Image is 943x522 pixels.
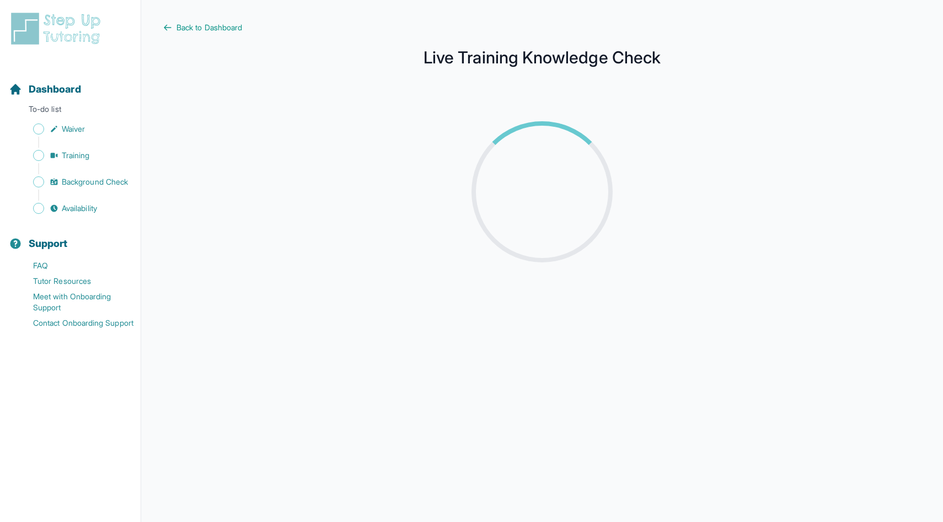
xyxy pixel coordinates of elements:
[9,315,141,331] a: Contact Onboarding Support
[4,104,136,119] p: To-do list
[9,258,141,273] a: FAQ
[9,201,141,216] a: Availability
[9,273,141,289] a: Tutor Resources
[62,203,97,214] span: Availability
[29,82,81,97] span: Dashboard
[4,218,136,256] button: Support
[62,176,128,187] span: Background Check
[9,174,141,190] a: Background Check
[62,123,85,134] span: Waiver
[9,289,141,315] a: Meet with Onboarding Support
[163,22,921,33] a: Back to Dashboard
[163,51,921,64] h1: Live Training Knowledge Check
[9,148,141,163] a: Training
[9,121,141,137] a: Waiver
[9,82,81,97] a: Dashboard
[29,236,68,251] span: Support
[176,22,242,33] span: Back to Dashboard
[9,11,107,46] img: logo
[62,150,90,161] span: Training
[4,64,136,101] button: Dashboard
